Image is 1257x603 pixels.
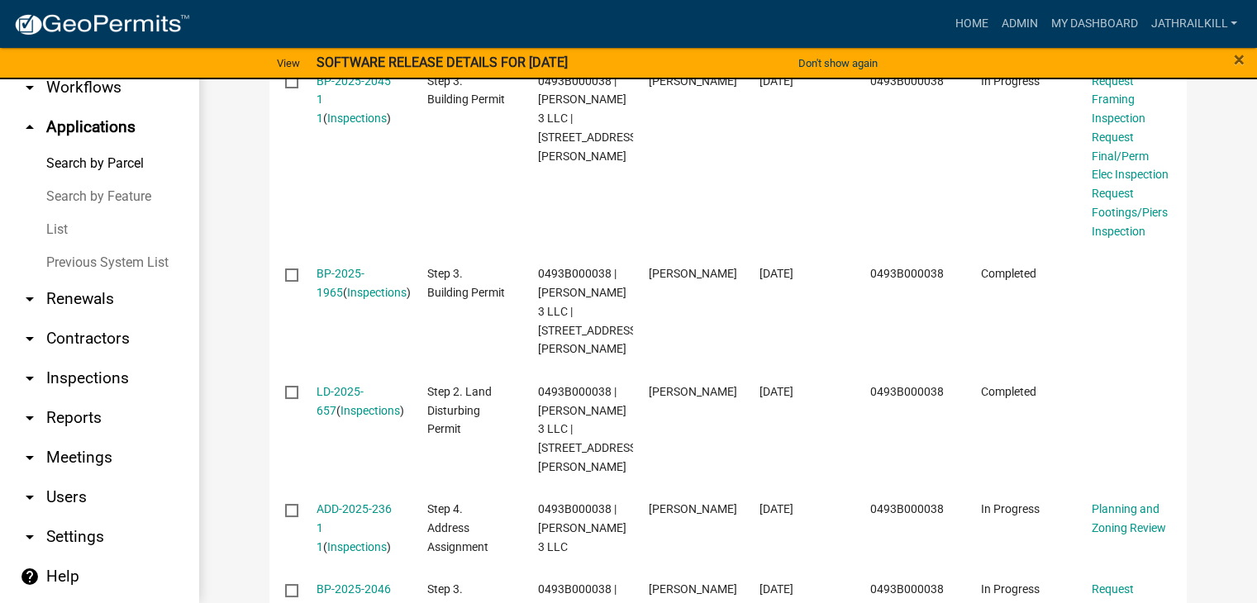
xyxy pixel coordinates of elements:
a: My Dashboard [1044,8,1144,40]
i: arrow_drop_down [20,78,40,97]
div: ( ) [317,382,396,420]
span: 0493B000038 [870,267,944,280]
a: Inspections [347,286,407,299]
i: arrow_drop_down [20,487,40,507]
a: BP-2025-1965 [317,267,364,299]
span: Step 3. Building Permit [427,267,505,299]
span: 0493B000038 [870,74,944,88]
button: Close [1234,50,1245,69]
span: Pulkit Patel [649,74,737,88]
i: arrow_drop_down [20,408,40,428]
span: 05/08/2025 [759,582,793,596]
strong: SOFTWARE RELEASE DETAILS FOR [DATE] [317,55,568,70]
span: In Progress [981,74,1040,88]
span: Completed [981,267,1036,280]
i: arrow_drop_down [20,527,40,547]
span: In Progress [981,582,1040,596]
div: ( ) [317,264,396,302]
span: 06/02/2025 [759,385,793,398]
span: 0493B000038 | GE LAGRANGE 3 LLC | 1310 NEW FRANKLIN RD NE [538,267,640,355]
span: Step 4. Address Assignment [427,502,488,553]
a: Request Final/Perm Elec Inspection [1092,131,1169,182]
a: Planning and Zoning Review [1092,502,1166,534]
span: Step 2. Land Disturbing Permit [427,385,492,436]
span: 0493B000038 | GE LAGRANGE 3 LLC | 1310 NEW FRANKLIN RD NE [538,385,640,473]
span: Completed [981,385,1036,398]
span: 06/10/2025 [759,74,793,88]
a: Request Footings/Piers Inspection [1092,187,1168,238]
a: Inspections [340,404,400,417]
a: Inspections [327,540,387,553]
a: View [270,50,307,77]
a: ADD-2025-236 1 1 [317,502,392,553]
button: Don't show again [792,50,884,77]
span: Step 3. Building Permit [427,74,505,107]
a: LD-2025-657 [317,385,364,417]
i: arrow_drop_down [20,289,40,309]
span: 05/15/2025 [759,502,793,515]
a: Home [948,8,994,40]
span: Jody Williams [649,582,737,596]
div: ( ) [317,500,396,556]
a: Jathrailkill [1144,8,1244,40]
a: Request Framing Inspection [1092,74,1145,126]
a: Admin [994,8,1044,40]
a: BP-2025-2045 1 1 [317,74,391,126]
i: help [20,567,40,586]
span: 0493B000038 [870,502,944,515]
i: arrow_drop_down [20,329,40,349]
span: × [1234,48,1245,71]
span: Melanie Bagley [649,502,737,515]
span: 0493B000038 | GE LAGRANGE 3 LLC | 1310 NEW FRANKLIN RD [538,74,640,163]
span: 0493B000038 [870,385,944,398]
span: In Progress [981,502,1040,515]
a: Inspections [327,112,387,125]
i: arrow_drop_down [20,448,40,468]
i: arrow_drop_down [20,368,40,388]
span: Melanie Bagley [649,267,737,280]
div: ( ) [317,72,396,128]
span: Melanie Bagley [649,385,737,398]
span: 0493B000038 [870,582,944,596]
span: 06/02/2025 [759,267,793,280]
i: arrow_drop_up [20,117,40,137]
span: 0493B000038 | GE LAGRANGE 3 LLC [538,502,626,553]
